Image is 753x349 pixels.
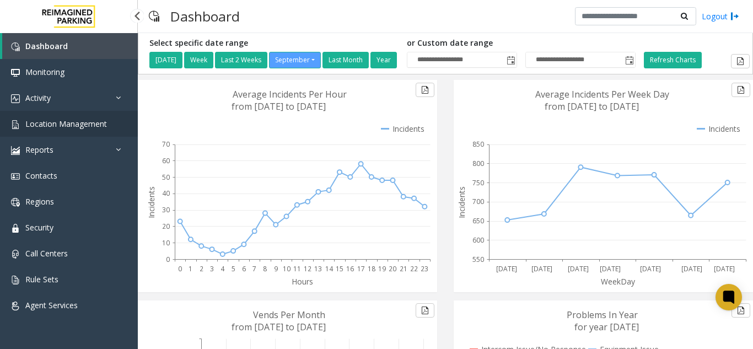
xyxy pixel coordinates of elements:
[200,264,203,273] text: 2
[293,264,301,273] text: 11
[232,100,326,112] text: from [DATE] to [DATE]
[25,93,51,103] span: Activity
[346,264,354,273] text: 16
[730,10,739,22] img: logout
[178,264,182,273] text: 0
[314,264,322,273] text: 13
[702,10,739,22] a: Logout
[242,264,246,273] text: 6
[531,264,552,273] text: [DATE]
[25,144,53,155] span: Reports
[232,321,326,333] text: from [DATE] to [DATE]
[215,52,267,68] button: Last 2 Weeks
[370,52,397,68] button: Year
[146,186,157,218] text: Incidents
[416,303,434,318] button: Export to pdf
[11,42,20,51] img: 'icon'
[11,250,20,259] img: 'icon'
[11,68,20,77] img: 'icon'
[545,100,639,112] text: from [DATE] to [DATE]
[283,264,291,273] text: 10
[325,264,334,273] text: 14
[407,39,636,48] h5: or Custom date range
[162,222,170,231] text: 20
[731,54,750,68] button: Export to pdf
[263,264,267,273] text: 8
[184,52,213,68] button: Week
[162,156,170,165] text: 60
[166,255,170,264] text: 0
[149,52,182,68] button: [DATE]
[389,264,396,273] text: 20
[162,205,170,214] text: 30
[472,139,484,149] text: 850
[322,52,369,68] button: Last Month
[11,94,20,103] img: 'icon'
[25,222,53,233] span: Security
[535,88,669,100] text: Average Incidents Per Week Day
[11,276,20,284] img: 'icon'
[269,52,321,68] button: September
[25,41,68,51] span: Dashboard
[189,264,192,273] text: 1
[472,255,484,264] text: 550
[472,235,484,245] text: 600
[496,264,517,273] text: [DATE]
[504,52,517,68] span: Toggle popup
[274,264,278,273] text: 9
[25,248,68,259] span: Call Centers
[601,276,636,287] text: WeekDay
[378,264,386,273] text: 19
[574,321,639,333] text: for year [DATE]
[162,238,170,248] text: 10
[252,264,256,273] text: 7
[25,119,107,129] span: Location Management
[11,120,20,129] img: 'icon'
[732,303,750,318] button: Export to pdf
[623,52,635,68] span: Toggle popup
[11,146,20,155] img: 'icon'
[368,264,375,273] text: 18
[292,276,313,287] text: Hours
[410,264,418,273] text: 22
[210,264,214,273] text: 3
[304,264,311,273] text: 12
[640,264,661,273] text: [DATE]
[472,178,484,187] text: 750
[162,173,170,182] text: 50
[732,83,750,97] button: Export to pdf
[11,302,20,310] img: 'icon'
[472,216,484,225] text: 650
[600,264,621,273] text: [DATE]
[472,197,484,206] text: 700
[714,264,735,273] text: [DATE]
[357,264,365,273] text: 17
[416,83,434,97] button: Export to pdf
[456,186,467,218] text: Incidents
[567,309,638,321] text: Problems In Year
[25,274,58,284] span: Rule Sets
[568,264,589,273] text: [DATE]
[232,264,235,273] text: 5
[220,264,225,273] text: 4
[162,189,170,198] text: 40
[472,159,484,168] text: 800
[25,196,54,207] span: Regions
[149,3,159,30] img: pageIcon
[11,224,20,233] img: 'icon'
[25,300,78,310] span: Agent Services
[253,309,325,321] text: Vends Per Month
[421,264,428,273] text: 23
[681,264,702,273] text: [DATE]
[165,3,245,30] h3: Dashboard
[336,264,343,273] text: 15
[400,264,407,273] text: 21
[25,67,64,77] span: Monitoring
[233,88,347,100] text: Average Incidents Per Hour
[2,33,138,59] a: Dashboard
[11,198,20,207] img: 'icon'
[25,170,57,181] span: Contacts
[11,172,20,181] img: 'icon'
[162,139,170,149] text: 70
[644,52,702,68] button: Refresh Charts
